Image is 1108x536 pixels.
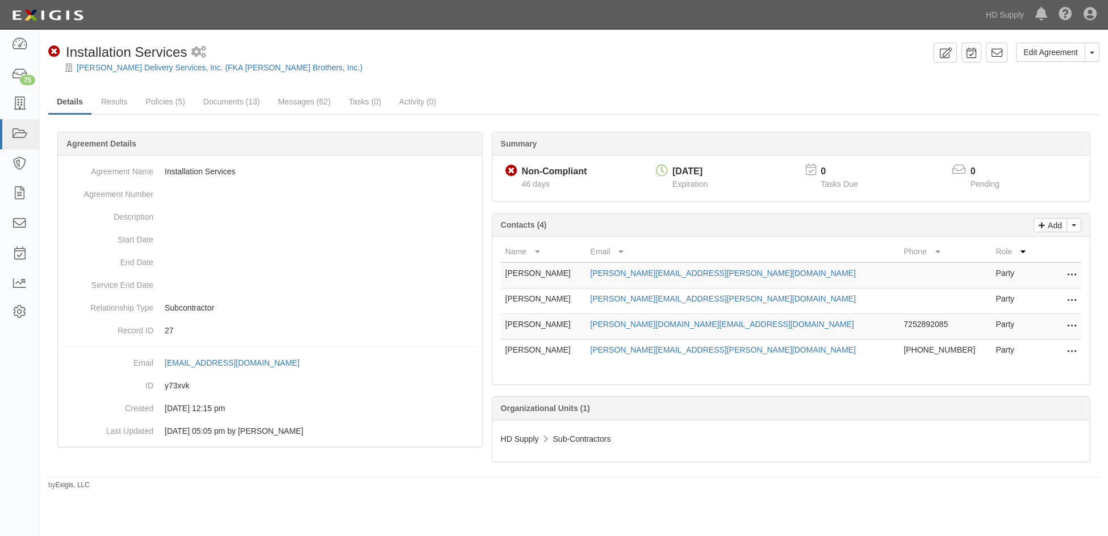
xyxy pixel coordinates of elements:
[1045,219,1062,232] p: Add
[269,90,339,113] a: Messages (62)
[62,420,478,442] dd: [DATE] 05:05 pm by [PERSON_NAME]
[991,314,1036,340] td: Party
[980,3,1030,26] a: HD Supply
[672,179,708,189] span: Expiration
[62,420,153,437] dt: Last Updated
[9,5,87,26] img: logo-5460c22ac91f19d4615b14bd174203de0afe785f0fc80cf4dbbc73dc1793850b.png
[522,179,550,189] span: Since 08/28/2025
[971,165,1014,178] p: 0
[195,90,269,113] a: Documents (13)
[553,434,611,443] span: Sub-Contractors
[501,314,586,340] td: [PERSON_NAME]
[501,288,586,314] td: [PERSON_NAME]
[62,397,153,414] dt: Created
[137,90,194,113] a: Policies (5)
[62,274,153,291] dt: Service End Date
[501,340,586,365] td: [PERSON_NAME]
[501,262,586,288] td: [PERSON_NAME]
[62,183,153,200] dt: Agreement Number
[391,90,445,113] a: Activity (0)
[62,397,478,420] dd: [DATE] 12:15 pm
[62,206,153,223] dt: Description
[991,288,1036,314] td: Party
[821,179,858,189] span: Tasks Due
[1016,43,1085,62] a: Edit Agreement
[501,404,590,413] b: Organizational Units (1)
[586,241,899,262] th: Email
[522,165,587,178] div: Non-Compliant
[48,43,187,62] div: Installation Services
[62,296,478,319] dd: Subcontractor
[590,269,856,278] a: [PERSON_NAME][EMAIL_ADDRESS][PERSON_NAME][DOMAIN_NAME]
[899,340,991,365] td: [PHONE_NUMBER]
[62,374,153,391] dt: ID
[1034,218,1067,232] a: Add
[165,325,478,336] p: 27
[62,319,153,336] dt: Record ID
[62,160,478,183] dd: Installation Services
[501,220,547,229] b: Contacts (4)
[66,44,187,60] span: Installation Services
[165,358,312,367] a: [EMAIL_ADDRESS][DOMAIN_NAME]
[56,481,90,489] a: Exigis, LLC
[165,357,299,368] div: [EMAIL_ADDRESS][DOMAIN_NAME]
[191,47,206,58] i: 2 scheduled workflows
[590,345,856,354] a: [PERSON_NAME][EMAIL_ADDRESS][PERSON_NAME][DOMAIN_NAME]
[62,351,153,368] dt: Email
[672,165,708,178] div: [DATE]
[62,228,153,245] dt: Start Date
[991,340,1036,365] td: Party
[991,262,1036,288] td: Party
[821,165,872,178] p: 0
[62,251,153,268] dt: End Date
[899,314,991,340] td: 7252892085
[899,241,991,262] th: Phone
[971,179,1000,189] span: Pending
[501,139,537,148] b: Summary
[48,480,90,490] small: by
[20,75,35,85] div: 75
[62,374,478,397] dd: y73xvk
[62,160,153,177] dt: Agreement Name
[93,90,136,113] a: Results
[48,90,91,115] a: Details
[590,294,856,303] a: [PERSON_NAME][EMAIL_ADDRESS][PERSON_NAME][DOMAIN_NAME]
[1059,8,1072,22] i: Help Center - Complianz
[505,165,517,177] i: Non-Compliant
[62,296,153,313] dt: Relationship Type
[77,63,362,72] a: [PERSON_NAME] Delivery Services, Inc. (FKA [PERSON_NAME] Brothers, Inc.)
[66,139,136,148] b: Agreement Details
[991,241,1036,262] th: Role
[48,46,60,58] i: Non-Compliant
[590,320,854,329] a: [PERSON_NAME][DOMAIN_NAME][EMAIL_ADDRESS][DOMAIN_NAME]
[501,241,586,262] th: Name
[340,90,390,113] a: Tasks (0)
[501,434,539,443] span: HD Supply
